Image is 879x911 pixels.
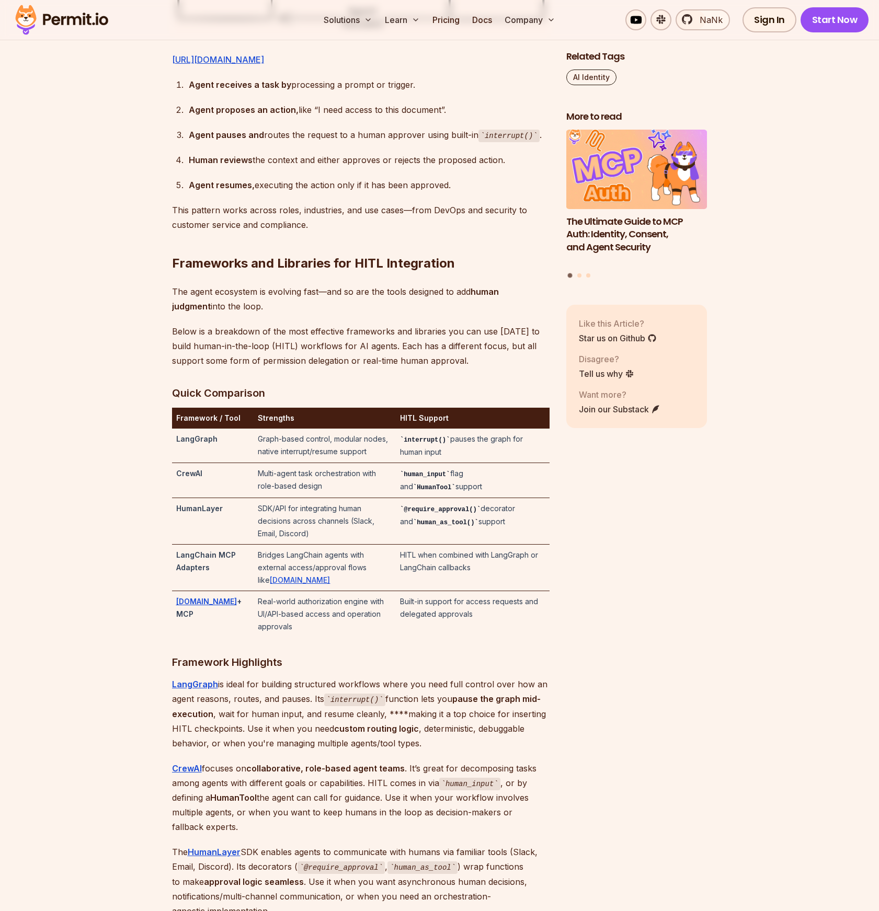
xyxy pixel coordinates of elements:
[579,331,657,344] a: Star us on Github
[568,273,573,278] button: Go to slide 1
[176,597,237,606] a: [DOMAIN_NAME]
[579,317,657,329] p: Like this Article?
[579,367,634,379] a: Tell us why
[172,677,550,751] p: is ideal for building structured workflows where you need full control over how an agent reasons,...
[172,385,550,401] h3: Quick Comparison
[743,7,796,32] a: Sign In
[188,847,241,857] a: HumanLayer
[579,388,660,400] p: Want more?
[566,110,707,123] h2: More to read
[298,861,385,874] code: @require_approval
[334,723,419,734] strong: custom routing logic
[254,498,395,545] td: SDK/API for integrating human decisions across channels (Slack, Email, Discord)
[172,284,550,314] p: The agent ecosystem is evolving fast—and so are the tools designed to add into the loop.
[566,130,707,280] div: Posts
[204,877,304,887] strong: approval logic seamless
[428,9,464,30] a: Pricing
[396,498,550,545] td: decorator and support
[246,763,405,774] strong: collaborative, role-based agent teams
[172,203,550,232] p: This pattern works across roles, industries, and use cases—from DevOps and security to customer s...
[439,778,500,790] code: human_input
[566,130,707,209] img: The Ultimate Guide to MCP Auth: Identity, Consent, and Agent Security
[254,545,395,591] td: Bridges LangChain agents with external access/approval flows like
[189,77,550,92] div: processing a prompt or trigger.
[566,130,707,267] li: 1 of 3
[566,215,707,253] h3: The Ultimate Guide to MCP Auth: Identity, Consent, and Agent Security
[381,9,424,30] button: Learn
[324,694,385,706] code: interrupt()
[254,429,395,463] td: Graph-based control, modular nodes, native interrupt/resume support
[478,130,540,142] code: interrupt()
[172,54,264,65] a: [URL][DOMAIN_NAME]
[254,591,395,638] td: Real-world authorization engine with UI/API-based access and operation approvals
[396,408,550,429] th: HITL Support
[189,128,550,143] div: routes the request to a human approver using built-in .
[468,9,496,30] a: Docs
[189,102,550,117] div: like “I need access to this document”.
[566,130,707,267] a: The Ultimate Guide to MCP Auth: Identity, Consent, and Agent SecurityThe Ultimate Guide to MCP Au...
[500,9,560,30] button: Company
[172,408,254,429] th: Framework / Tool
[396,463,550,498] td: flag and support
[579,402,660,415] a: Join our Substack
[189,130,264,140] strong: Agent pauses and
[400,436,450,444] code: interrupt()
[579,352,634,365] p: Disagree?
[172,213,550,272] h2: Frameworks and Libraries for HITL Integration
[172,763,202,774] a: CrewAI
[172,679,218,689] a: LangGraph
[586,273,590,278] button: Go to slide 3
[189,153,550,167] div: the context and either approves or rejects the proposed action.
[396,591,550,638] td: Built-in support for access requests and delegated approvals
[566,50,707,63] h2: Related Tags
[176,550,236,572] strong: LangChain MCP Adapters
[172,324,550,368] p: Below is a breakdown of the most effective frameworks and libraries you can use [DATE] to build h...
[400,471,450,478] code: human_input
[270,575,330,584] a: [DOMAIN_NAME]
[10,2,113,38] img: Permit logo
[254,408,395,429] th: Strengths
[189,180,255,190] strong: Agent resumes,
[176,504,223,513] strong: HumanLayer
[210,792,257,803] strong: HumanTool
[400,506,481,513] code: @require_approval()
[189,178,550,192] div: executing the action only if it has been approved.
[801,7,869,32] a: Start Now
[387,861,458,874] code: human_as_tool
[396,545,550,591] td: HITL when combined with LangGraph or LangChain callbacks
[676,9,730,30] a: NaNk
[172,761,550,835] p: focuses on . It’s great for decomposing tasks among agents with different goals or capabilities. ...
[413,484,455,491] code: HumanTool
[396,429,550,463] td: pauses the graph for human input
[189,105,299,115] strong: Agent proposes an action,
[693,14,723,26] span: NaNk
[189,79,291,90] strong: Agent receives a task by
[172,654,550,671] h3: Framework Highlights
[176,434,218,443] strong: LangGraph
[413,519,478,526] code: human_as_tool()
[566,70,617,85] a: AI Identity
[319,9,376,30] button: Solutions
[176,469,202,478] strong: CrewAI
[189,155,253,165] strong: Human reviews
[172,694,541,719] strong: pause the graph mid-execution
[577,273,581,278] button: Go to slide 2
[254,463,395,498] td: Multi-agent task orchestration with role-based design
